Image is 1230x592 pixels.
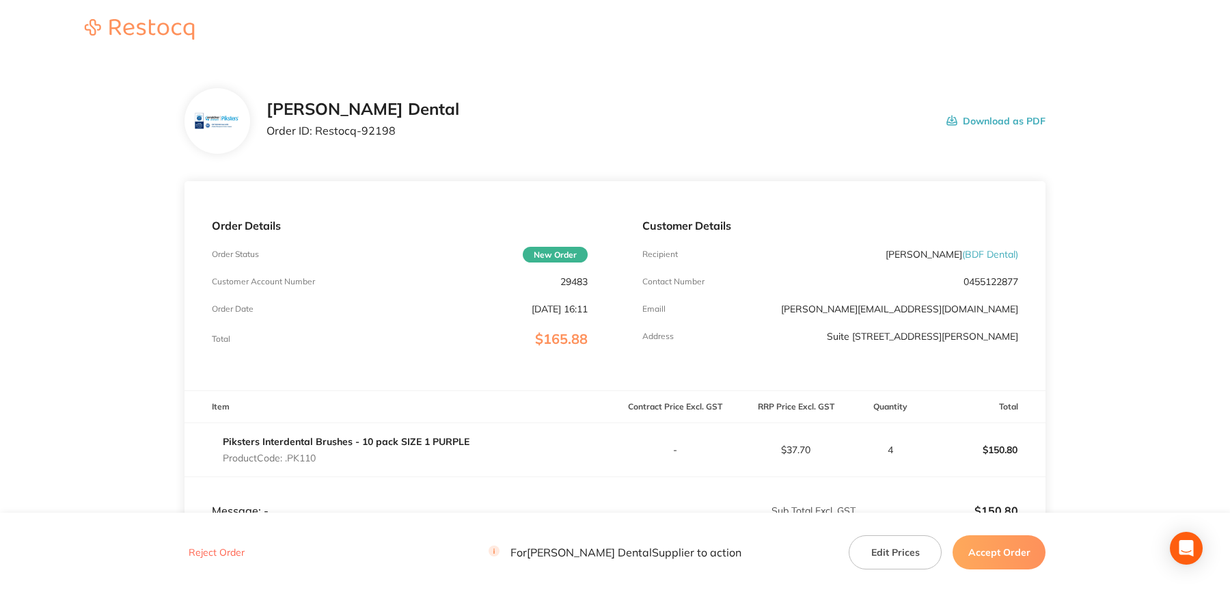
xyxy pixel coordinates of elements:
[184,476,615,517] td: Message: -
[212,304,254,314] p: Order Date
[1170,532,1203,565] div: Open Intercom Messenger
[963,276,1018,287] p: 0455122877
[781,303,1018,315] a: [PERSON_NAME][EMAIL_ADDRESS][DOMAIN_NAME]
[616,505,856,516] p: Sub Total Excl. GST
[212,334,230,344] p: Total
[946,100,1045,142] button: Download as PDF
[212,277,315,286] p: Customer Account Number
[489,546,741,559] p: For [PERSON_NAME] Dental Supplier to action
[616,444,735,455] p: -
[642,250,678,259] p: Recipient
[856,391,925,423] th: Quantity
[223,453,469,463] p: Product Code: .PK110
[184,391,615,423] th: Item
[926,433,1045,466] p: $150.80
[71,19,208,40] img: Restocq logo
[266,100,459,119] h2: [PERSON_NAME] Dental
[962,248,1018,260] span: ( BDF Dental )
[642,304,666,314] p: Emaill
[195,99,239,144] img: bnV5aml6aA
[535,330,588,347] span: $165.88
[886,249,1018,260] p: [PERSON_NAME]
[212,219,588,232] p: Order Details
[615,391,735,423] th: Contract Price Excl. GST
[223,435,469,448] a: Piksters Interdental Brushes - 10 pack SIZE 1 PURPLE
[857,444,925,455] p: 4
[642,332,674,341] p: Address
[560,276,588,287] p: 29483
[184,547,249,559] button: Reject Order
[925,391,1045,423] th: Total
[532,304,588,314] p: [DATE] 16:11
[736,444,855,455] p: $37.70
[827,331,1018,342] p: Suite [STREET_ADDRESS][PERSON_NAME]
[212,250,259,259] p: Order Status
[266,124,459,137] p: Order ID: Restocq- 92198
[953,535,1045,569] button: Accept Order
[71,19,208,42] a: Restocq logo
[642,277,705,286] p: Contact Number
[735,391,856,423] th: RRP Price Excl. GST
[849,535,942,569] button: Edit Prices
[857,504,1018,517] p: $150.80
[642,219,1018,232] p: Customer Details
[523,247,588,263] span: New Order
